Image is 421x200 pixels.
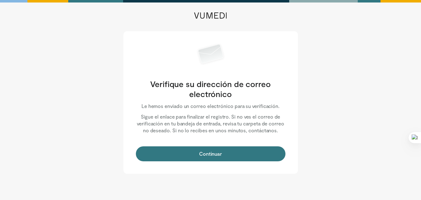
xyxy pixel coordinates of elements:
font: Verifique su dirección de correo electrónico [150,79,271,99]
font: Sigue el enlace para finalizar el registro. Si no ves el correo de verificación en tu bandeja de ... [137,114,284,133]
font: Continuar [199,151,222,157]
button: Continuar [136,146,285,161]
font: Le hemos enviado un correo electrónico para su verificación. [141,103,280,109]
img: Correo electrónico [194,44,227,65]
